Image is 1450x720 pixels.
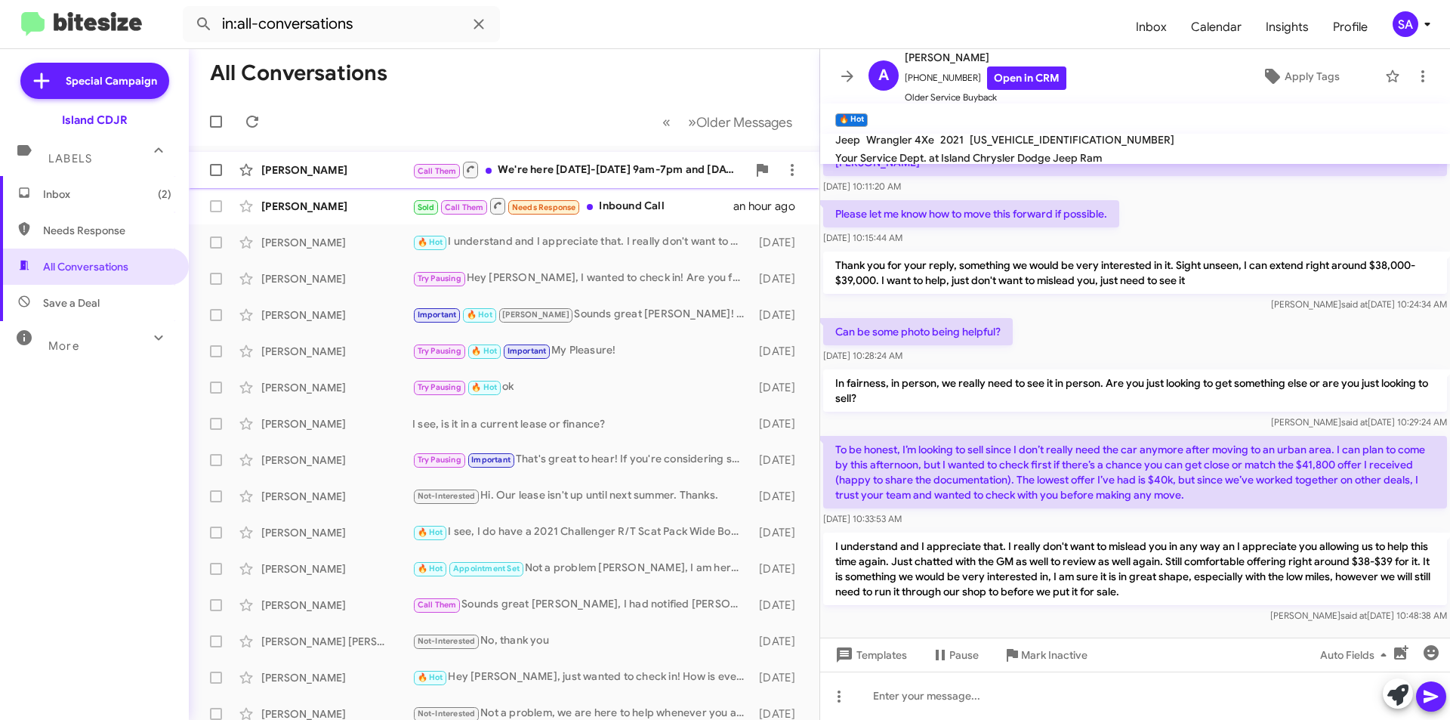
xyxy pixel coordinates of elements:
[751,561,807,576] div: [DATE]
[261,380,412,395] div: [PERSON_NAME]
[261,199,412,214] div: [PERSON_NAME]
[412,451,751,468] div: That's great to hear! If you're considering selling, we’d love to discuss the details further. Wh...
[1271,416,1447,428] span: [PERSON_NAME] [DATE] 10:29:24 AM
[1179,5,1254,49] span: Calendar
[418,600,457,610] span: Call Them
[1308,641,1405,669] button: Auto Fields
[66,73,157,88] span: Special Campaign
[878,63,889,88] span: A
[751,416,807,431] div: [DATE]
[835,113,868,127] small: 🔥 Hot
[502,310,569,320] span: [PERSON_NAME]
[949,641,979,669] span: Pause
[158,187,171,202] span: (2)
[20,63,169,99] a: Special Campaign
[751,235,807,250] div: [DATE]
[987,66,1066,90] a: Open in CRM
[823,369,1447,412] p: In fairness, in person, we really need to see it in person. Are you just looking to get something...
[261,162,412,178] div: [PERSON_NAME]
[970,133,1174,147] span: [US_VEHICLE_IDENTIFICATION_NUMBER]
[412,669,751,686] div: Hey [PERSON_NAME], just wanted to check in! How is everything?
[453,564,520,573] span: Appointment Set
[905,90,1066,105] span: Older Service Buyback
[261,344,412,359] div: [PERSON_NAME]
[418,382,461,392] span: Try Pausing
[412,196,733,215] div: Inbound Call
[412,160,747,179] div: We're here [DATE]-[DATE] 9am-7pm and [DATE]-[DATE] 9am-6pm. when works best for you?
[261,489,412,504] div: [PERSON_NAME]
[905,48,1066,66] span: [PERSON_NAME]
[48,339,79,353] span: More
[1341,416,1368,428] span: said at
[1124,5,1179,49] a: Inbox
[418,237,443,247] span: 🔥 Hot
[751,271,807,286] div: [DATE]
[1380,11,1433,37] button: SA
[653,107,680,138] button: Previous
[471,382,497,392] span: 🔥 Hot
[751,380,807,395] div: [DATE]
[467,310,492,320] span: 🔥 Hot
[412,416,751,431] div: I see, is it in a current lease or finance?
[823,350,902,361] span: [DATE] 10:28:24 AM
[835,151,1102,165] span: Your Service Dept. at Island Chrysler Dodge Jeep Ram
[1254,5,1321,49] a: Insights
[261,416,412,431] div: [PERSON_NAME]
[1340,610,1367,621] span: said at
[418,564,443,573] span: 🔥 Hot
[679,107,801,138] button: Next
[751,489,807,504] div: [DATE]
[261,561,412,576] div: [PERSON_NAME]
[507,346,547,356] span: Important
[751,634,807,649] div: [DATE]
[751,344,807,359] div: [DATE]
[751,670,807,685] div: [DATE]
[1285,63,1340,90] span: Apply Tags
[418,273,461,283] span: Try Pausing
[471,455,511,465] span: Important
[1321,5,1380,49] a: Profile
[261,453,412,468] div: [PERSON_NAME]
[919,641,991,669] button: Pause
[662,113,671,131] span: «
[823,513,902,524] span: [DATE] 10:33:53 AM
[823,436,1447,508] p: To be honest, I’m looking to sell since I don’t really need the car anymore after moving to an ur...
[183,6,500,42] input: Search
[43,259,128,274] span: All Conversations
[412,632,751,650] div: No, thank you
[418,636,476,646] span: Not-Interested
[1223,63,1377,90] button: Apply Tags
[412,270,751,287] div: Hey [PERSON_NAME], I wanted to check in! Are you free [DATE] to look at our Kia Sportage?
[751,453,807,468] div: [DATE]
[512,202,576,212] span: Needs Response
[210,61,387,85] h1: All Conversations
[733,199,807,214] div: an hour ago
[1393,11,1418,37] div: SA
[418,709,476,718] span: Not-Interested
[471,346,497,356] span: 🔥 Hot
[261,525,412,540] div: [PERSON_NAME]
[418,166,457,176] span: Call Them
[1320,641,1393,669] span: Auto Fields
[751,307,807,323] div: [DATE]
[418,455,461,465] span: Try Pausing
[1341,298,1368,310] span: said at
[412,342,751,360] div: My Pleasure!
[412,487,751,505] div: Hi. Our lease isn't up until next summer. Thanks.
[991,641,1100,669] button: Mark Inactive
[905,66,1066,90] span: [PHONE_NUMBER]
[412,524,751,541] div: I see, I do have a 2021 Challenger R/T Scat Pack Wide Body at around $47,000 but I will keep my e...
[1271,298,1447,310] span: [PERSON_NAME] [DATE] 10:24:34 AM
[412,560,751,577] div: Not a problem [PERSON_NAME], I am here to help whenever you are ready!
[418,346,461,356] span: Try Pausing
[43,187,171,202] span: Inbox
[43,295,100,311] span: Save a Deal
[418,310,457,320] span: Important
[62,113,128,128] div: Island CDJR
[823,318,1013,345] p: Can be some photo being helpful?
[696,114,792,131] span: Older Messages
[940,133,964,147] span: 2021
[866,133,934,147] span: Wrangler 4Xe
